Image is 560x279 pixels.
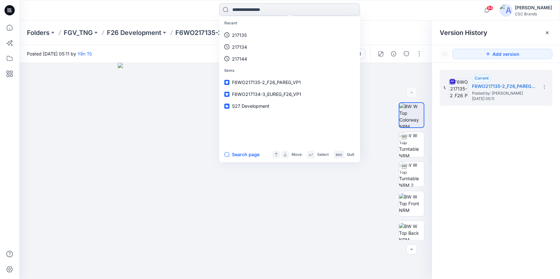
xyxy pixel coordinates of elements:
button: Show Hidden Versions [440,49,450,59]
p: 217144 [232,55,247,62]
p: F6WO217135-2_F26_PAREG_VP1 [175,28,275,37]
span: Version History [440,29,487,37]
button: Details [388,49,399,59]
img: BW W Top Front NRM [399,193,424,214]
a: FGV_TNG [64,28,93,37]
img: F6WO217135-2_F26_PAREG_VP1 [449,78,468,97]
p: 217134 [232,44,247,50]
p: Quit [347,151,354,158]
p: Move [292,151,302,158]
button: Search page [224,151,260,158]
p: Recent [220,17,359,29]
a: 217135 [220,29,359,41]
div: [PERSON_NAME] [515,4,552,12]
span: 94 [486,5,493,11]
div: CSC Brands [515,12,552,16]
p: esc [336,151,342,158]
a: F6WO217135-2_F26_PAREG_VP1 [220,76,359,88]
a: Folders [27,28,50,37]
p: Select [317,151,329,158]
img: BW W Top Colorway NRM [399,103,424,127]
p: 217135 [232,32,247,38]
a: Yến Tô [77,51,92,56]
img: BW W Top Turntable NRM [399,132,424,157]
span: [DATE] 05:11 [472,97,536,101]
img: BW W Top Turntable NRM 2 [399,162,424,187]
a: 217134 [220,41,359,53]
a: F6WO217134-3_EUREG_F26_VP1 [220,88,359,100]
button: Add version [452,49,552,59]
h5: F6WO217135-2_F26_PAREG_VP1 [472,82,536,90]
img: BW W Top Back NRM [399,223,424,243]
span: F6WO217134-3_EUREG_F26_VP1 [232,91,301,97]
span: Posted [DATE] 05:11 by [27,50,92,57]
p: Items [220,65,359,77]
span: Current [475,76,489,80]
span: Posted by: Yến Tô [472,90,536,97]
span: 1. [444,85,446,91]
button: Close [545,30,550,35]
a: F26 Development [107,28,161,37]
img: eyJhbGciOiJIUzI1NiIsImtpZCI6IjAiLCJzbHQiOiJzZXMiLCJ0eXAiOiJKV1QifQ.eyJkYXRhIjp7InR5cGUiOiJzdG9yYW... [118,63,333,279]
a: S27 Development [220,100,359,112]
a: 217144 [220,53,359,65]
span: S27 Development [232,103,269,109]
span: F6WO217135-2_F26_PAREG_VP1 [232,80,301,85]
img: avatar [500,4,512,17]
